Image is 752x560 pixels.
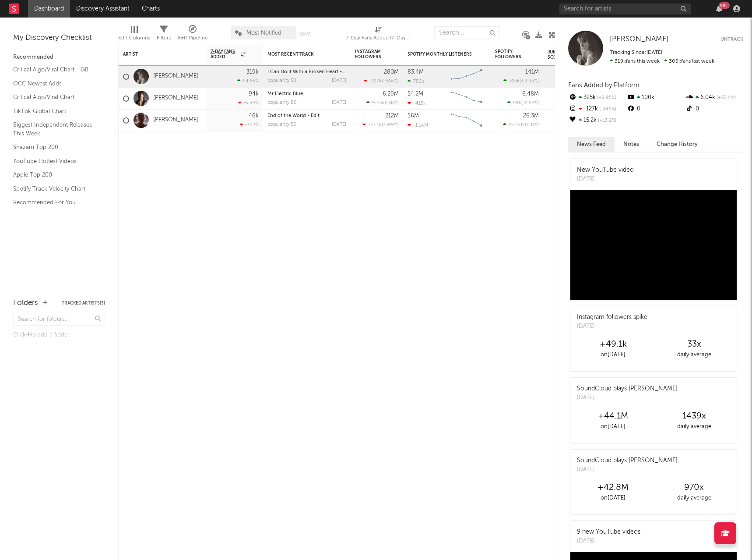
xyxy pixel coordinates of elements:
div: End of the World - Edit [267,113,346,118]
input: Search for folders... [13,313,105,326]
div: 83.4M [408,69,424,75]
a: [PERSON_NAME] [610,35,669,44]
button: Untrack [720,35,743,44]
div: Mr Electric Blue [267,92,346,96]
div: Instagram followers spike [577,313,647,322]
div: 0 [626,103,685,115]
div: SoundCloud plays [PERSON_NAME] [577,456,678,465]
div: 325k [568,92,626,103]
div: [DATE] [332,78,346,83]
span: -77.1k [368,123,382,128]
span: +2.95 % [596,96,616,100]
div: on [DATE] [573,493,654,503]
div: on [DATE] [573,422,654,432]
div: 56M [408,113,419,119]
button: 99+ [716,5,722,12]
div: +49.1k [573,339,654,350]
a: OCC Newest Adds [13,79,96,89]
div: 26.3M [523,113,539,119]
div: daily average [654,350,734,360]
a: Critical Algo/Viral Chart - GB [13,65,96,74]
div: A&R Pipeline [177,33,208,43]
a: Mr Electric Blue [267,92,303,96]
div: Jump Score [548,50,569,60]
span: -127k [369,79,382,84]
div: -46k [246,113,259,119]
span: 305k fans last week [610,59,714,64]
div: popularity: 55 [267,122,296,127]
a: Critical Algo/Viral Chart [13,92,96,102]
span: 319k fans this week [610,59,660,64]
div: I Can Do It With a Broken Heart - Dombresky Remix [267,70,346,74]
div: Artist [123,52,189,57]
div: ( ) [503,78,539,84]
a: Spotify Track Velocity Chart [13,184,96,194]
div: Recommended [13,52,105,63]
a: Shazam Top 200 [13,142,96,152]
div: Edit Columns [118,33,150,43]
div: 6.48M [522,91,539,97]
span: +37.4 % [715,96,736,100]
span: Fans Added by Platform [568,82,640,89]
div: popularity: 50 [267,78,296,83]
div: Spotify Monthly Listeners [408,52,473,57]
span: -10.8 % [522,123,538,128]
div: ( ) [503,122,539,128]
div: daily average [654,422,734,432]
div: 7-Day Fans Added (7-Day Fans Added) [346,33,411,43]
button: Tracked Artists(3) [62,301,105,305]
div: 66.2 [548,115,583,126]
div: 6.29M [383,91,399,97]
div: 99 + [719,2,730,9]
span: +2.95 % [521,79,538,84]
button: Notes [615,137,648,152]
button: Filter by Instagram Followers [390,50,399,59]
button: Filter by 7-Day Fans Added [250,50,259,59]
button: Filter by Most Recent Track [337,50,346,59]
div: 66.2 [548,93,583,104]
div: 280M [384,69,399,75]
div: [DATE] [577,465,678,474]
a: TikTok Global Chart [13,106,96,116]
div: -1.14M [408,122,428,128]
div: on [DATE] [573,350,654,360]
div: +4.55 % [237,78,259,84]
div: Folders [13,298,38,308]
a: [PERSON_NAME] [153,73,198,80]
div: Filters [157,22,171,47]
span: -2.52 % [523,101,538,106]
button: Filter by Artist [193,50,202,59]
button: Filter by Spotify Monthly Listeners [478,50,486,59]
div: [DATE] [332,122,346,127]
a: YouTube Hottest Videos [13,156,96,166]
div: 756k [408,78,424,84]
span: -599 % [383,123,397,128]
input: Search for artists [559,4,691,14]
span: 325k [509,79,520,84]
svg: Chart title [447,66,486,88]
div: 7-Day Fans Added (7-Day Fans Added) [346,22,411,47]
div: popularity: 80 [267,100,297,105]
button: Save [299,32,311,36]
div: SoundCloud plays [PERSON_NAME] [577,384,678,393]
div: 94k [249,91,259,97]
svg: Chart title [447,110,486,131]
span: [PERSON_NAME] [610,35,669,43]
div: Instagram Followers [355,49,386,60]
div: My Discovery Checklist [13,33,105,43]
span: Most Notified [246,30,281,36]
a: [PERSON_NAME] [153,95,198,102]
span: -346 % [383,79,397,84]
div: [DATE] [577,537,640,546]
a: [PERSON_NAME] [153,117,198,124]
div: Edit Columns [118,22,150,47]
div: +44.1M [573,411,654,422]
div: ( ) [366,100,399,106]
div: +42.8M [573,482,654,493]
div: 141M [525,69,539,75]
div: 9 new YouTube videos [577,528,640,537]
div: Click to add a folder. [13,330,105,340]
div: [DATE] [332,100,346,105]
div: ( ) [507,100,539,106]
span: Tracking Since: [DATE] [610,50,662,55]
